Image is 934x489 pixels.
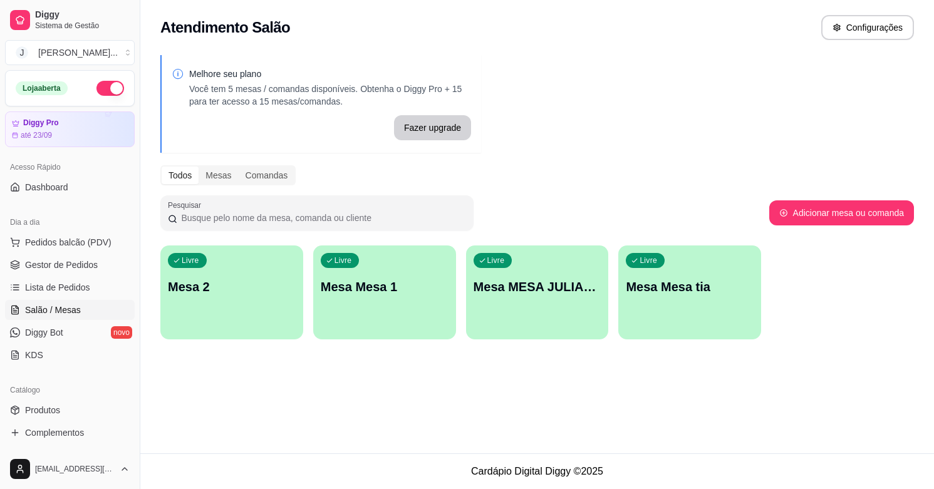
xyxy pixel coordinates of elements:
span: KDS [25,349,43,361]
p: Livre [182,255,199,265]
label: Pesquisar [168,200,205,210]
a: Dashboard [5,177,135,197]
span: [EMAIL_ADDRESS][DOMAIN_NAME] [35,464,115,474]
a: Lista de Pedidos [5,277,135,297]
div: Acesso Rápido [5,157,135,177]
a: Produtos [5,400,135,420]
footer: Cardápio Digital Diggy © 2025 [140,453,934,489]
button: Configurações [821,15,914,40]
a: Diggy Botnovo [5,322,135,342]
span: Sistema de Gestão [35,21,130,31]
a: Gestor de Pedidos [5,255,135,275]
span: Dashboard [25,181,68,193]
button: LivreMesa MESA JULIANA [466,245,609,339]
span: Diggy Bot [25,326,63,339]
span: Produtos [25,404,60,416]
input: Pesquisar [177,212,466,224]
h2: Atendimento Salão [160,18,290,38]
p: Mesa MESA JULIANA [474,278,601,296]
span: Pedidos balcão (PDV) [25,236,112,249]
div: Todos [162,167,199,184]
span: Diggy [35,9,130,21]
p: Mesa Mesa tia [626,278,754,296]
button: LivreMesa 2 [160,245,303,339]
a: KDS [5,345,135,365]
a: Salão / Mesas [5,300,135,320]
button: Select a team [5,40,135,65]
p: Melhore seu plano [189,68,471,80]
a: Complementos [5,423,135,443]
div: Mesas [199,167,238,184]
p: Livre [335,255,352,265]
p: Mesa Mesa 1 [321,278,449,296]
div: Loja aberta [16,81,68,95]
div: Catálogo [5,380,135,400]
a: DiggySistema de Gestão [5,5,135,35]
article: até 23/09 [21,130,52,140]
span: Gestor de Pedidos [25,259,98,271]
span: Complementos [25,426,84,439]
p: Livre [487,255,505,265]
span: Salão / Mesas [25,304,81,316]
button: Adicionar mesa ou comanda [769,200,914,225]
button: Pedidos balcão (PDV) [5,232,135,252]
span: Lista de Pedidos [25,281,90,294]
button: Alterar Status [96,81,124,96]
p: Livre [640,255,657,265]
div: [PERSON_NAME] ... [38,46,118,59]
p: Você tem 5 mesas / comandas disponíveis. Obtenha o Diggy Pro + 15 para ter acesso a 15 mesas/coma... [189,83,471,108]
div: Comandas [239,167,295,184]
span: J [16,46,28,59]
p: Mesa 2 [168,278,296,296]
a: Diggy Proaté 23/09 [5,111,135,147]
div: Dia a dia [5,212,135,232]
article: Diggy Pro [23,118,59,128]
button: [EMAIL_ADDRESS][DOMAIN_NAME] [5,454,135,484]
button: Fazer upgrade [394,115,471,140]
button: LivreMesa Mesa 1 [313,245,456,339]
button: LivreMesa Mesa tia [618,245,761,339]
